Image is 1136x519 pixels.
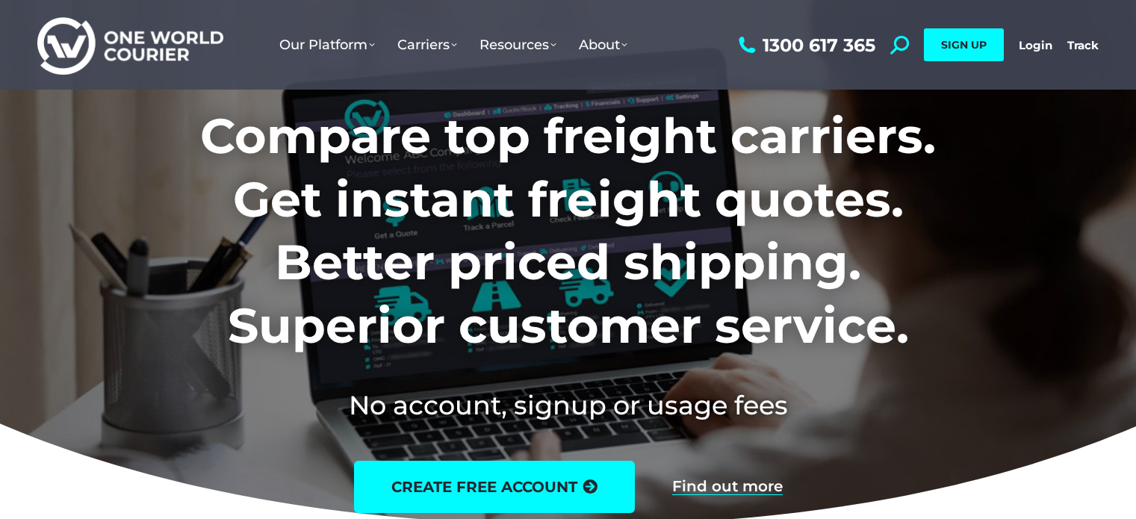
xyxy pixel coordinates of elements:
[479,37,556,53] span: Resources
[102,105,1034,357] h1: Compare top freight carriers. Get instant freight quotes. Better priced shipping. Superior custom...
[568,22,639,68] a: About
[941,38,987,52] span: SIGN UP
[924,28,1004,61] a: SIGN UP
[397,37,457,53] span: Carriers
[102,387,1034,423] h2: No account, signup or usage fees
[279,37,375,53] span: Our Platform
[672,479,783,495] a: Find out more
[37,15,223,75] img: One World Courier
[468,22,568,68] a: Resources
[386,22,468,68] a: Carriers
[268,22,386,68] a: Our Platform
[354,461,635,513] a: create free account
[1067,38,1099,52] a: Track
[1019,38,1052,52] a: Login
[735,36,875,55] a: 1300 617 365
[579,37,627,53] span: About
